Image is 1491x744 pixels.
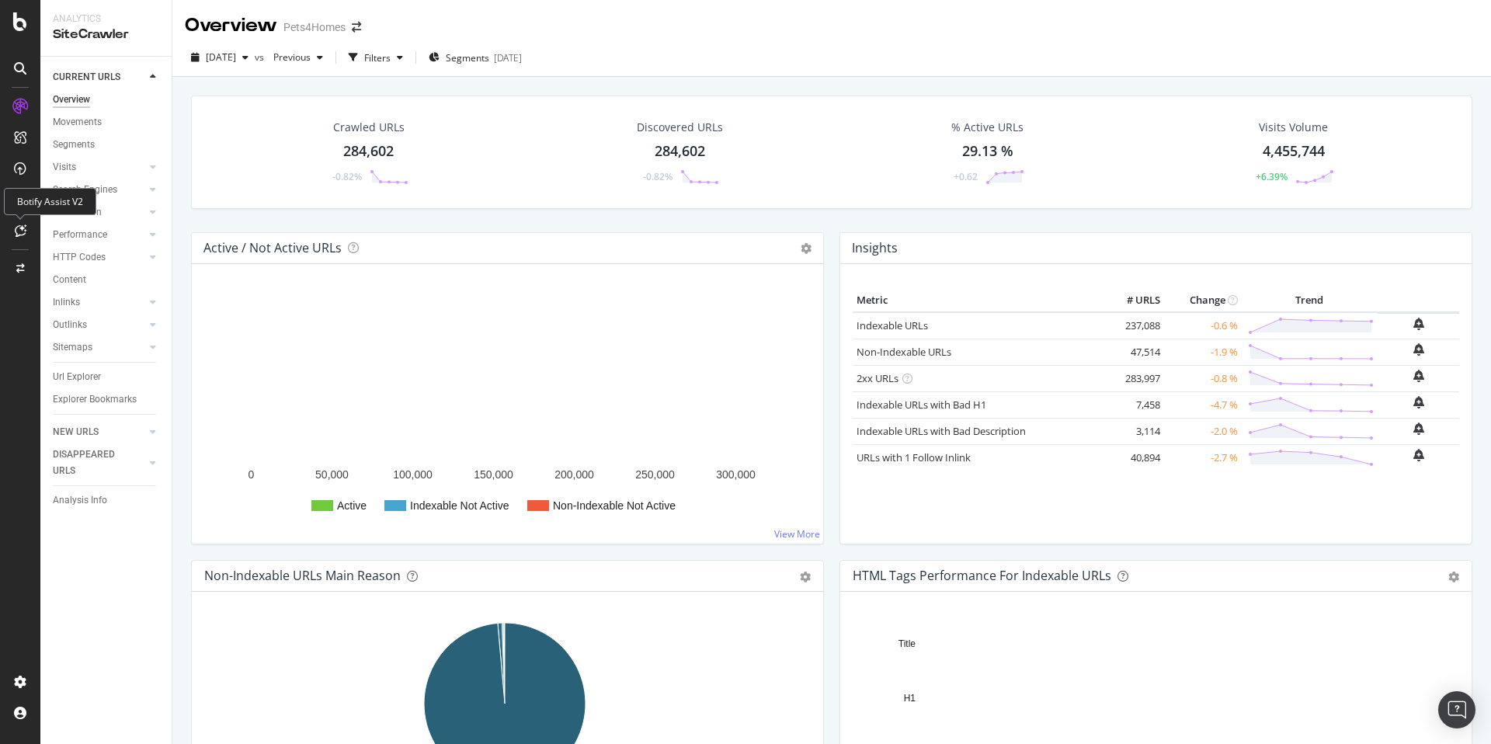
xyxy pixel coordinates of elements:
th: # URLS [1102,289,1164,312]
div: % Active URLs [951,120,1024,135]
span: Previous [267,50,311,64]
div: Performance [53,227,107,243]
td: 237,088 [1102,312,1164,339]
div: Crawled URLs [333,120,405,135]
text: Title [898,638,916,649]
text: 100,000 [393,468,433,481]
button: Previous [267,45,329,70]
div: bell-plus [1413,370,1424,382]
a: Performance [53,227,145,243]
span: 2025 Aug. 31st [206,50,236,64]
div: Botify Assist V2 [4,188,96,215]
span: Segments [446,51,489,64]
a: Distribution [53,204,145,221]
div: Content [53,272,86,288]
button: Segments[DATE] [422,45,528,70]
div: Overview [53,92,90,108]
div: bell-plus [1413,396,1424,409]
div: Url Explorer [53,369,101,385]
div: -0.82% [643,170,673,183]
div: Overview [185,12,277,39]
div: Inlinks [53,294,80,311]
td: 40,894 [1102,444,1164,471]
a: Analysis Info [53,492,161,509]
div: bell-plus [1413,449,1424,461]
td: -1.9 % [1164,339,1242,365]
div: bell-plus [1413,318,1424,330]
td: -0.8 % [1164,365,1242,391]
a: Segments [53,137,161,153]
a: Non-Indexable URLs [857,345,951,359]
td: 7,458 [1102,391,1164,418]
div: SiteCrawler [53,26,159,43]
a: Sitemaps [53,339,145,356]
a: DISAPPEARED URLS [53,447,145,479]
div: bell-plus [1413,422,1424,435]
a: Explorer Bookmarks [53,391,161,408]
div: [DATE] [494,51,522,64]
td: -2.7 % [1164,444,1242,471]
div: DISAPPEARED URLS [53,447,131,479]
td: 283,997 [1102,365,1164,391]
div: Pets4Homes [283,19,346,35]
h4: Active / Not Active URLs [203,238,342,259]
td: 47,514 [1102,339,1164,365]
a: Search Engines [53,182,145,198]
div: Explorer Bookmarks [53,391,137,408]
text: Active [337,499,367,512]
text: 150,000 [474,468,513,481]
div: Filters [364,51,391,64]
div: -0.82% [332,170,362,183]
a: Visits [53,159,145,176]
a: Outlinks [53,317,145,333]
div: bell-plus [1413,343,1424,356]
a: NEW URLS [53,424,145,440]
text: Indexable Not Active [410,499,509,512]
div: CURRENT URLS [53,69,120,85]
div: Search Engines [53,182,117,198]
div: +0.62 [954,170,978,183]
text: 0 [248,468,255,481]
a: View More [774,527,820,541]
th: Metric [853,289,1102,312]
text: 250,000 [635,468,675,481]
div: 4,455,744 [1263,141,1325,162]
div: Discovered URLs [637,120,723,135]
text: H1 [904,693,916,704]
div: NEW URLS [53,424,99,440]
div: gear [1448,572,1459,582]
button: [DATE] [185,45,255,70]
a: Inlinks [53,294,145,311]
span: vs [255,50,267,64]
a: Indexable URLs with Bad Description [857,424,1026,438]
div: 29.13 % [962,141,1013,162]
div: Segments [53,137,95,153]
div: Non-Indexable URLs Main Reason [204,568,401,583]
a: Url Explorer [53,369,161,385]
h4: Insights [852,238,898,259]
div: arrow-right-arrow-left [352,22,361,33]
div: Visits [53,159,76,176]
a: URLs with 1 Follow Inlink [857,450,971,464]
th: Change [1164,289,1242,312]
a: Content [53,272,161,288]
a: Indexable URLs with Bad H1 [857,398,986,412]
div: 284,602 [343,141,394,162]
div: Open Intercom Messenger [1438,691,1475,728]
a: 2xx URLs [857,371,898,385]
div: Sitemaps [53,339,92,356]
td: -0.6 % [1164,312,1242,339]
div: +6.39% [1256,170,1288,183]
a: Indexable URLs [857,318,928,332]
div: Analytics [53,12,159,26]
text: 200,000 [554,468,594,481]
i: Options [801,243,812,254]
div: gear [800,572,811,582]
th: Trend [1242,289,1378,312]
svg: A chart. [204,289,811,531]
a: Movements [53,114,161,130]
a: CURRENT URLS [53,69,145,85]
div: HTTP Codes [53,249,106,266]
text: 300,000 [716,468,756,481]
